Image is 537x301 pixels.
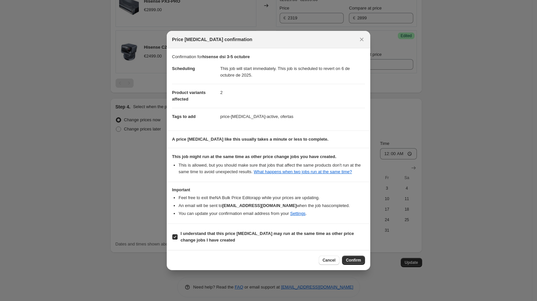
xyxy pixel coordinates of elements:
[323,258,335,263] span: Cancel
[290,211,306,216] a: Settings
[179,162,365,175] li: This is allowed, but you should make sure that jobs that affect the same products don ' t run at ...
[179,210,365,217] li: You can update your confirmation email address from your .
[220,84,365,101] dd: 2
[357,35,366,44] button: Close
[172,54,365,60] p: Confirmation for
[181,231,354,243] b: I understand that this price [MEDICAL_DATA] may run at the same time as other price change jobs I...
[346,258,361,263] span: Confirm
[172,90,206,102] span: Product variants affected
[220,60,365,84] dd: This job will start immediately. This job is scheduled to revert on 6 de octubre de 2025.
[172,154,336,159] b: This job might run at the same time as other price change jobs you have created.
[172,187,365,193] h3: Important
[172,137,329,142] b: A price [MEDICAL_DATA] like this usually takes a minute or less to complete.
[172,36,252,43] span: Price [MEDICAL_DATA] confirmation
[202,54,250,59] b: hisense dsi 3-5 octubre
[179,195,365,201] li: Feel free to exit the NA Bulk Price Editor app while your prices are updating.
[254,169,352,174] a: What happens when two jobs run at the same time?
[342,256,365,265] button: Confirm
[172,66,195,71] span: Scheduling
[179,202,365,209] li: An email will be sent to when the job has completed .
[319,256,339,265] button: Cancel
[172,114,196,119] span: Tags to add
[220,108,365,125] dd: price-[MEDICAL_DATA]-active, ofertas
[222,203,297,208] b: [EMAIL_ADDRESS][DOMAIN_NAME]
